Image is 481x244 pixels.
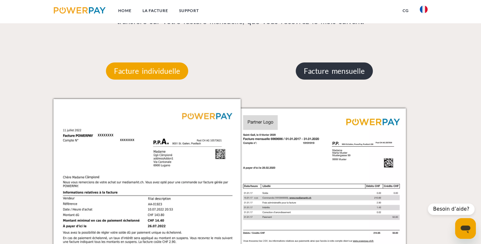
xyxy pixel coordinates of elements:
[137,5,173,17] a: LA FACTURE
[428,204,475,215] div: Besoin d’aide?
[173,5,204,17] a: Support
[112,5,137,17] a: Home
[455,218,476,239] iframe: Bouton de lancement de la fenêtre de messagerie, conversation en cours
[397,5,414,17] a: CG
[54,7,106,14] img: logo-powerpay.svg
[106,62,188,80] p: Facture individuelle
[296,62,373,80] p: Facture mensuelle
[420,6,428,13] img: fr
